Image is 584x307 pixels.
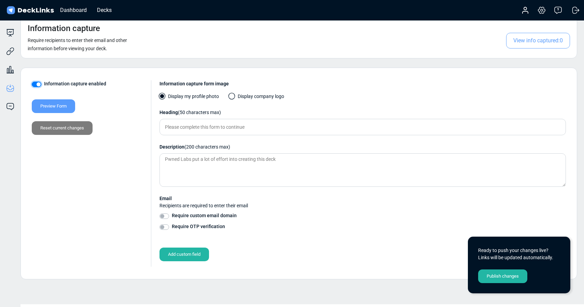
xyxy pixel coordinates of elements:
div: (50 characters max) [159,109,566,116]
label: Information capture enabled [44,80,106,87]
img: DeckLinks [5,5,55,15]
label: Display company logo [229,93,284,103]
b: Information capture form image [159,81,229,86]
h4: Information capture [28,24,100,33]
div: (200 characters max) [159,143,566,151]
small: Require recipients to enter their email and other information before viewing your deck. [28,38,127,51]
div: Reset current changes [32,121,93,135]
div: Publish changes [478,269,527,283]
label: Display my profile photo [159,93,219,103]
b: Email [159,196,172,201]
span: View info captured: 0 [506,33,570,48]
b: Description [159,144,184,150]
label: Require OTP verification [172,223,225,230]
div: Recipients are required to enter their email [159,202,566,209]
input: Please complete this form to continue [159,119,566,135]
b: Heading [159,110,178,115]
div: Decks [94,6,115,14]
div: Ready to push your changes live? Links will be updated automatically. [478,247,560,261]
div: Preview Form [32,99,75,113]
label: Require custom email domain [172,212,237,219]
div: Add custom field [159,248,209,261]
div: Dashboard [57,6,90,14]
